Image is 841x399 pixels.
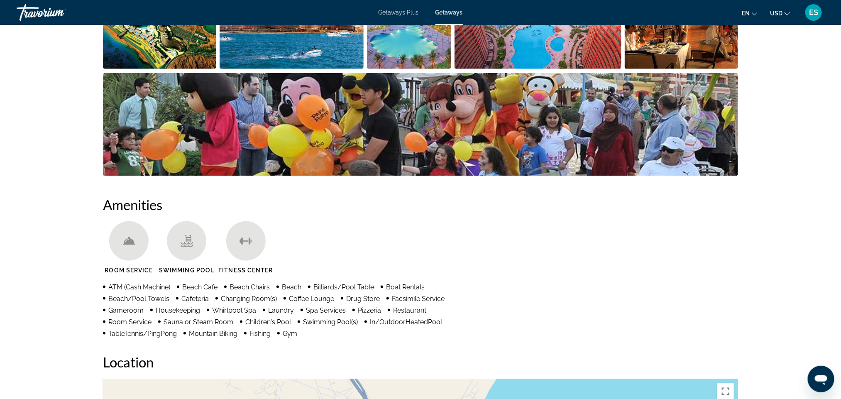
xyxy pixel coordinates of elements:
[306,306,346,314] span: Spa Services
[742,10,750,17] span: en
[392,295,445,303] span: Facsimile Service
[303,318,358,326] span: Swimming Pool(s)
[346,295,380,303] span: Drug Store
[393,306,426,314] span: Restaurant
[435,9,463,16] a: Getaways
[268,306,294,314] span: Laundry
[103,196,738,213] h2: Amenities
[283,330,297,338] span: Gym
[245,318,291,326] span: Children's Pool
[770,10,782,17] span: USD
[103,73,738,176] button: Open full-screen image slider
[164,318,233,326] span: Sauna or Steam Room
[108,330,177,338] span: TableTennis/PingPong
[386,283,425,291] span: Boat Rentals
[108,318,152,326] span: Room Service
[808,366,834,392] iframe: Button to launch messaging window
[103,354,738,371] h2: Location
[212,306,256,314] span: Whirlpool Spa
[159,267,214,274] span: Swimming Pool
[221,295,277,303] span: Changing Room(s)
[770,7,790,19] button: Change currency
[809,8,818,17] span: ES
[282,283,301,291] span: Beach
[249,330,271,338] span: Fishing
[379,9,419,16] a: Getaways Plus
[108,306,144,314] span: Gameroom
[313,283,374,291] span: Billiards/Pool Table
[189,330,237,338] span: Mountain Biking
[17,2,100,23] a: Travorium
[742,7,758,19] button: Change language
[105,267,153,274] span: Room Service
[108,295,169,303] span: Beach/Pool Towels
[370,318,442,326] span: In/OutdoorHeatedPool
[181,295,209,303] span: Cafeteria
[230,283,270,291] span: Beach Chairs
[218,267,273,274] span: Fitness Center
[358,306,381,314] span: Pizzeria
[182,283,218,291] span: Beach Cafe
[156,306,200,314] span: Housekeeping
[289,295,334,303] span: Coffee Lounge
[803,4,824,21] button: User Menu
[108,283,170,291] span: ATM (Cash Machine)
